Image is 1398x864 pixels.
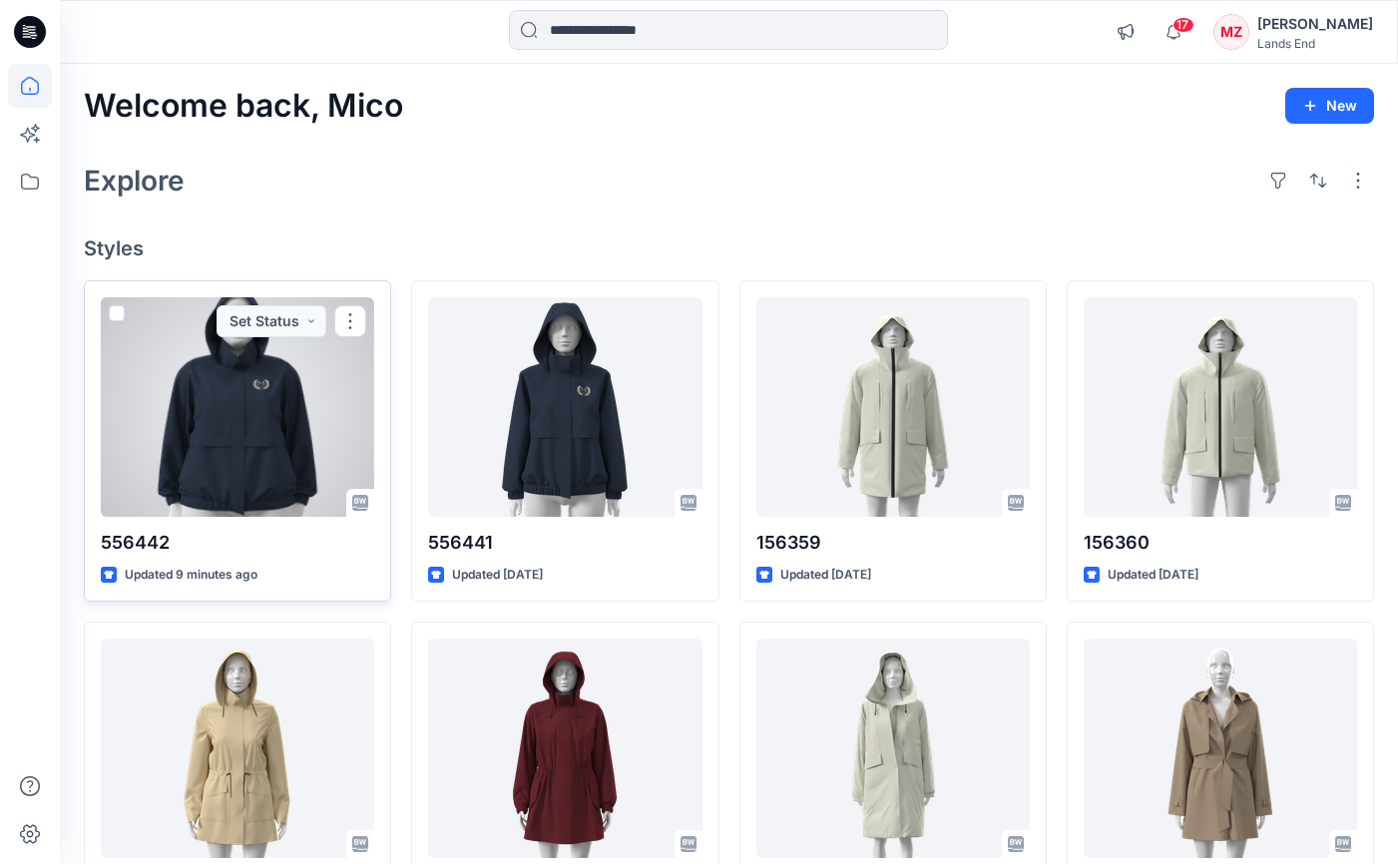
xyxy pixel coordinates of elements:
[125,565,257,586] p: Updated 9 minutes ago
[428,639,701,858] a: 156256 Updated
[1084,297,1357,517] a: 156360
[1084,529,1357,557] p: 156360
[1172,17,1194,33] span: 17
[1108,565,1198,586] p: Updated [DATE]
[756,529,1030,557] p: 156359
[756,639,1030,858] a: 156327 Updated
[84,236,1374,260] h4: Styles
[428,529,701,557] p: 556441
[780,565,871,586] p: Updated [DATE]
[1213,14,1249,50] div: MZ
[84,165,185,197] h2: Explore
[1257,12,1373,36] div: [PERSON_NAME]
[452,565,543,586] p: Updated [DATE]
[1285,88,1374,124] button: New
[84,88,403,125] h2: Welcome back, Mico
[101,297,374,517] a: 556442
[428,297,701,517] a: 556441
[101,639,374,858] a: 156257 Updated
[1084,639,1357,858] a: 156258 Updated
[1257,36,1373,51] div: Lands End
[101,529,374,557] p: 556442
[756,297,1030,517] a: 156359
